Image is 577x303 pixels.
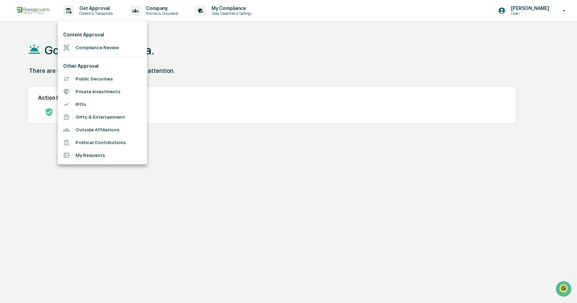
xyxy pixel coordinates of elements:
[7,87,12,93] div: 🖐️
[58,123,147,136] li: Outside Affiliations
[48,116,83,122] a: Powered byPylon
[4,97,46,109] a: 🔎Data Lookup
[58,111,147,123] li: Gifts & Entertainment
[14,87,44,94] span: Preclearance
[50,87,55,93] div: 🗄️
[47,84,88,96] a: 🗄️Attestations
[58,29,147,41] li: Content Approval
[14,100,43,107] span: Data Lookup
[68,117,83,122] span: Pylon
[7,14,125,25] p: How can we help?
[4,84,47,96] a: 🖐️Preclearance
[58,98,147,111] li: IPOs
[23,53,113,59] div: Start new chat
[23,59,87,65] div: We're available if you need us!
[58,41,147,54] li: Compliance Review
[58,136,147,149] li: Political Contributions
[555,280,574,299] iframe: Open customer support
[58,60,147,73] li: Other Approval
[117,55,125,63] button: Start new chat
[57,87,85,94] span: Attestations
[7,53,19,65] img: 1746055101610-c473b297-6a78-478c-a979-82029cc54cd1
[58,73,147,85] li: Public Securities
[7,100,12,106] div: 🔎
[58,149,147,162] li: My Requests
[58,85,147,98] li: Private Investments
